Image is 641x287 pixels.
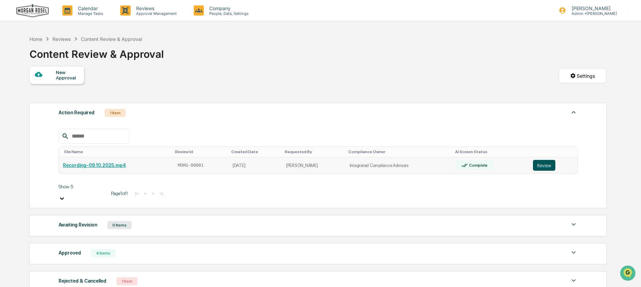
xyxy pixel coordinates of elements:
div: 0 Items [107,221,132,229]
span: Attestations [56,85,84,92]
div: 4 Items [91,249,115,257]
div: 🗄️ [49,86,55,91]
iframe: Open customer support [619,265,638,283]
a: Recording-09.10.2025.mp4 [63,163,126,168]
div: Toggle SortBy [231,149,279,154]
p: Reviews [131,5,180,11]
div: Action Required [59,108,94,117]
div: Complete [468,163,488,168]
button: |< [133,191,141,196]
span: MORG-00001 [178,163,204,168]
button: > [150,191,156,196]
p: People, Data, Settings [204,11,252,16]
div: Reviews [52,36,71,42]
p: Admin • [PERSON_NAME] [566,11,617,16]
div: Rejected & Cancelled [59,277,106,285]
p: Manage Tasks [72,11,107,16]
a: 🗄️Attestations [46,82,87,95]
div: Toggle SortBy [455,149,526,154]
button: Start new chat [115,54,123,62]
p: [PERSON_NAME] [566,5,617,11]
div: 1 Item [116,277,137,285]
span: Data Lookup [14,98,43,105]
img: caret [570,108,578,116]
img: caret [570,277,578,285]
td: [PERSON_NAME] [282,157,346,174]
div: Awaiting Revision [59,220,97,229]
p: Company [204,5,252,11]
div: Toggle SortBy [348,149,450,154]
p: Calendar [72,5,107,11]
div: Show 5 [59,184,106,189]
button: Review [533,160,555,171]
span: Pylon [67,115,82,120]
div: Toggle SortBy [64,149,170,154]
div: 🔎 [7,99,12,104]
td: Integrated Compliance Advisors [346,157,452,174]
td: [DATE] [229,157,282,174]
img: caret [570,248,578,257]
span: Page 1 of 1 [111,191,128,196]
button: < [142,191,149,196]
div: Start new chat [23,52,111,58]
div: Content Review & Approval [81,36,142,42]
img: 1746055101610-c473b297-6a78-478c-a979-82029cc54cd1 [7,52,19,64]
a: Review [533,160,574,171]
div: 1 Item [105,109,126,117]
a: Powered byPylon [48,114,82,120]
a: 🖐️Preclearance [4,82,46,95]
div: We're available if you need us! [23,58,86,64]
img: logo [16,4,49,18]
div: Toggle SortBy [285,149,343,154]
img: caret [570,220,578,229]
div: Approved [59,248,81,257]
button: >| [157,191,165,196]
div: Toggle SortBy [175,149,226,154]
p: Approval Management [131,11,180,16]
div: Home [29,36,42,42]
div: Content Review & Approval [29,43,164,60]
span: Preclearance [14,85,44,92]
div: Toggle SortBy [534,149,575,154]
div: New Approval [56,70,79,80]
div: 🖐️ [7,86,12,91]
p: How can we help? [7,14,123,25]
a: 🔎Data Lookup [4,95,45,107]
button: Settings [559,68,606,83]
